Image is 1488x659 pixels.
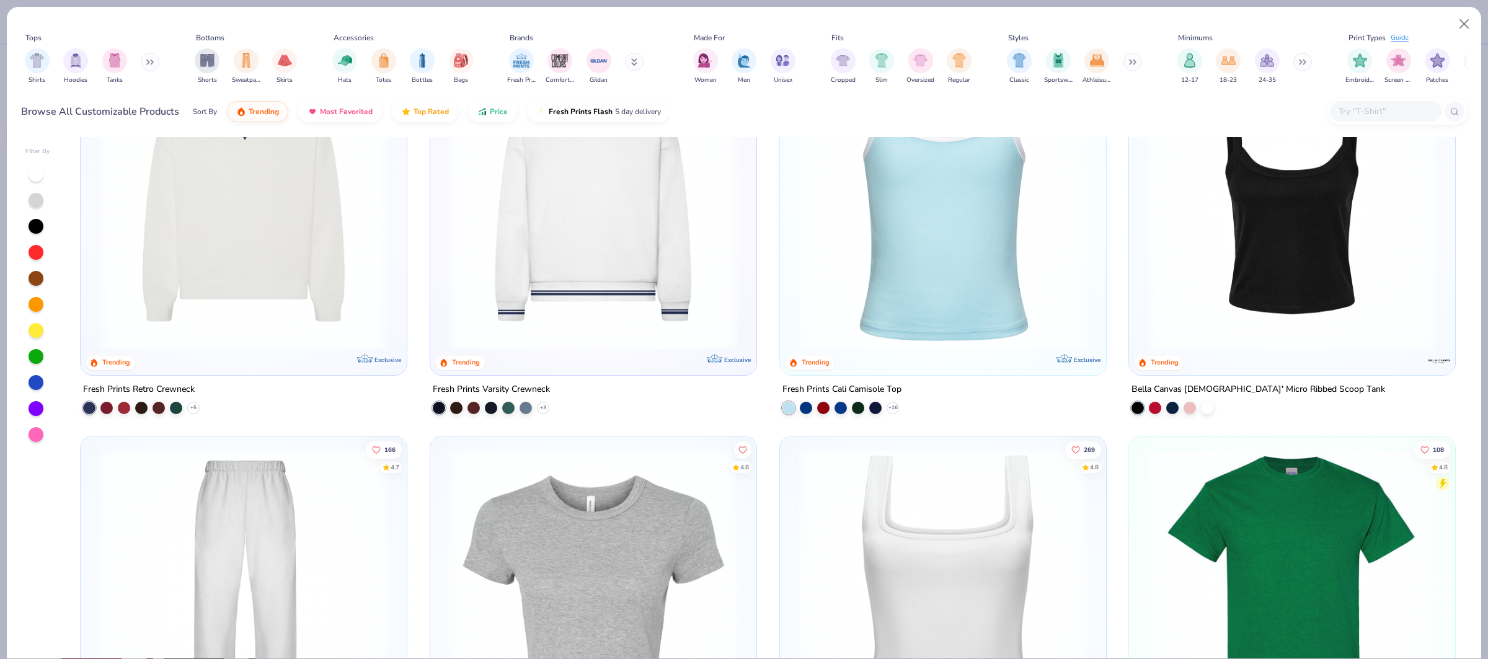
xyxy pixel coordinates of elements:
[507,48,536,85] div: filter for Fresh Prints
[227,101,288,122] button: Trending
[906,48,934,85] button: filter button
[278,53,292,68] img: Skirts Image
[64,76,87,85] span: Hoodies
[1255,48,1280,85] button: filter button
[869,48,894,85] button: filter button
[415,53,429,68] img: Bottles Image
[1044,48,1073,85] button: filter button
[371,48,396,85] div: filter for Totes
[546,48,574,85] button: filter button
[102,48,127,85] div: filter for Tanks
[738,76,750,85] span: Men
[196,32,224,43] div: Bottoms
[1220,76,1237,85] span: 18-23
[540,404,546,411] span: + 3
[433,381,550,397] div: Fresh Prints Varsity Crewneck
[1430,53,1445,68] img: Patches Image
[412,76,433,85] span: Bottles
[490,107,508,117] span: Price
[732,48,756,85] button: filter button
[693,48,718,85] div: filter for Women
[374,355,401,363] span: Exclusive
[869,48,894,85] div: filter for Slim
[774,76,792,85] span: Unisex
[1221,53,1236,68] img: 18-23 Image
[394,61,696,350] img: 230d1666-f904-4a08-b6b8-0d22bf50156f
[831,32,844,43] div: Fits
[1427,348,1451,373] img: Bella + Canvas logo
[1093,61,1394,350] img: 61d0f7fa-d448-414b-acbf-5d07f88334cb
[249,107,279,117] span: Trending
[1345,48,1374,85] button: filter button
[694,32,725,43] div: Made For
[190,404,197,411] span: + 5
[334,32,374,43] div: Accessories
[401,107,411,117] img: TopRated.gif
[782,381,901,397] div: Fresh Prints Cali Camisole Top
[1453,12,1476,36] button: Close
[590,51,608,70] img: Gildan Image
[1216,48,1241,85] button: filter button
[1083,76,1111,85] span: Athleisure
[1348,32,1386,43] div: Print Types
[200,53,215,68] img: Shorts Image
[551,51,569,70] img: Comfort Colors Image
[1391,33,1409,43] div: Guide
[1084,446,1095,453] span: 269
[507,76,536,85] span: Fresh Prints
[1073,355,1100,363] span: Exclusive
[1141,61,1443,350] img: 8af284bf-0d00-45ea-9003-ce4b9a3194ad
[298,101,382,122] button: Most Favorited
[1345,48,1374,85] div: filter for Embroidery
[590,76,608,85] span: Gildan
[1083,48,1111,85] button: filter button
[743,61,1045,350] img: b6dde052-8961-424d-8094-bd09ce92eca4
[1178,32,1213,43] div: Minimums
[831,48,856,85] button: filter button
[694,76,717,85] span: Women
[1052,53,1065,68] img: Sportswear Image
[69,53,82,68] img: Hoodies Image
[384,446,396,453] span: 166
[29,76,45,85] span: Shirts
[454,53,467,68] img: Bags Image
[195,48,219,85] div: filter for Shorts
[1177,48,1202,85] button: filter button
[332,48,357,85] div: filter for Hats
[1090,53,1104,68] img: Athleisure Image
[272,48,297,85] div: filter for Skirts
[875,76,888,85] span: Slim
[1008,32,1029,43] div: Styles
[546,48,574,85] div: filter for Comfort Colors
[391,462,399,472] div: 4.7
[338,53,352,68] img: Hats Image
[536,107,546,117] img: flash.gif
[25,48,50,85] button: filter button
[1007,48,1032,85] div: filter for Classic
[510,32,533,43] div: Brands
[25,32,42,43] div: Tops
[83,381,195,397] div: Fresh Prints Retro Crewneck
[410,48,435,85] div: filter for Bottles
[376,76,391,85] span: Totes
[1007,48,1032,85] button: filter button
[1183,53,1197,68] img: 12-17 Image
[527,101,670,122] button: Fresh Prints Flash5 day delivery
[1260,53,1274,68] img: 24-35 Image
[913,53,928,68] img: Oversized Image
[1384,48,1413,85] button: filter button
[771,48,795,85] div: filter for Unisex
[414,107,449,117] span: Top Rated
[1425,48,1450,85] div: filter for Patches
[1255,48,1280,85] div: filter for 24-35
[948,76,970,85] span: Regular
[377,53,391,68] img: Totes Image
[1337,104,1433,118] input: Try "T-Shirt"
[232,48,260,85] div: filter for Sweatpants
[454,76,468,85] span: Bags
[21,104,179,119] div: Browse All Customizable Products
[947,48,972,85] div: filter for Regular
[831,76,856,85] span: Cropped
[1425,48,1450,85] button: filter button
[1044,76,1073,85] span: Sportswear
